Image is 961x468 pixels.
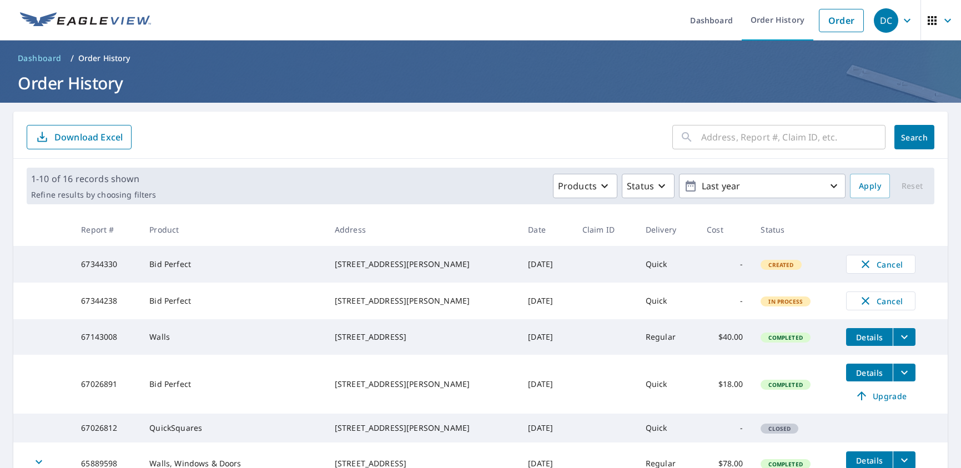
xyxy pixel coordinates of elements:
th: Claim ID [573,213,637,246]
td: 67026812 [72,414,140,442]
span: Cancel [858,258,904,271]
button: detailsBtn-67143008 [846,328,893,346]
td: $18.00 [698,355,752,414]
td: [DATE] [519,355,573,414]
h1: Order History [13,72,948,94]
p: Status [627,179,654,193]
th: Cost [698,213,752,246]
div: [STREET_ADDRESS][PERSON_NAME] [335,295,511,306]
p: Download Excel [54,131,123,143]
th: Status [752,213,837,246]
li: / [71,52,74,65]
nav: breadcrumb [13,49,948,67]
td: QuickSquares [140,414,325,442]
th: Product [140,213,325,246]
button: Last year [679,174,846,198]
td: - [698,283,752,319]
button: detailsBtn-67026891 [846,364,893,381]
button: Download Excel [27,125,132,149]
p: Products [558,179,597,193]
button: Products [553,174,617,198]
span: Completed [762,334,809,341]
td: $40.00 [698,319,752,355]
p: 1-10 of 16 records shown [31,172,156,185]
td: - [698,414,752,442]
p: Refine results by choosing filters [31,190,156,200]
span: Search [903,132,925,143]
td: Regular [637,319,698,355]
span: In Process [762,298,809,305]
th: Address [326,213,520,246]
span: Dashboard [18,53,62,64]
td: Quick [637,414,698,442]
td: Quick [637,355,698,414]
span: Completed [762,460,809,468]
td: [DATE] [519,283,573,319]
div: DC [874,8,898,33]
input: Address, Report #, Claim ID, etc. [701,122,885,153]
span: Closed [762,425,797,432]
span: Created [762,261,800,269]
div: [STREET_ADDRESS][PERSON_NAME] [335,422,511,434]
td: Bid Perfect [140,283,325,319]
td: Quick [637,283,698,319]
img: EV Logo [20,12,151,29]
span: Cancel [858,294,904,308]
button: Apply [850,174,890,198]
div: [STREET_ADDRESS][PERSON_NAME] [335,259,511,270]
td: [DATE] [519,319,573,355]
td: 67026891 [72,355,140,414]
span: Details [853,368,886,378]
td: Quick [637,246,698,283]
p: Order History [78,53,130,64]
button: Status [622,174,675,198]
button: Cancel [846,255,915,274]
td: [DATE] [519,414,573,442]
td: Bid Perfect [140,246,325,283]
td: 67143008 [72,319,140,355]
th: Date [519,213,573,246]
th: Delivery [637,213,698,246]
div: [STREET_ADDRESS] [335,331,511,343]
td: Walls [140,319,325,355]
span: Details [853,455,886,466]
span: Completed [762,381,809,389]
span: Apply [859,179,881,193]
span: Details [853,332,886,343]
p: Last year [697,177,827,196]
th: Report # [72,213,140,246]
button: filesDropdownBtn-67143008 [893,328,915,346]
td: - [698,246,752,283]
button: filesDropdownBtn-67026891 [893,364,915,381]
a: Upgrade [846,387,915,405]
td: 67344238 [72,283,140,319]
button: Cancel [846,291,915,310]
div: [STREET_ADDRESS][PERSON_NAME] [335,379,511,390]
td: [DATE] [519,246,573,283]
button: Search [894,125,934,149]
td: Bid Perfect [140,355,325,414]
span: Upgrade [853,389,909,402]
a: Order [819,9,864,32]
td: 67344330 [72,246,140,283]
a: Dashboard [13,49,66,67]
